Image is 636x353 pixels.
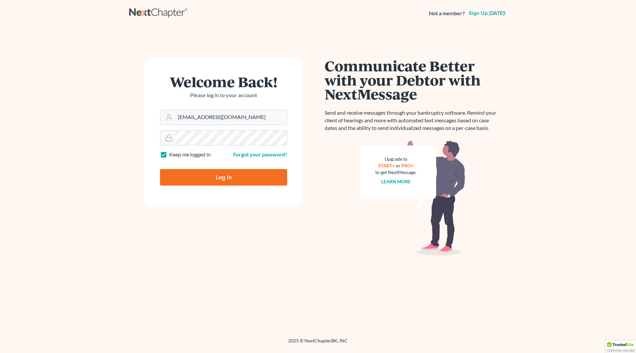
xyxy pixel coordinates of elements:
[359,140,465,256] img: nextmessage_bg-59042aed3d76b12b5cd301f8e5b87938c9018125f34e5fa2b7a6b67550977c72.svg
[606,340,636,353] div: TrustedSite Certified
[233,151,287,157] a: Forgot your password?
[381,179,411,184] a: Learn more
[169,151,211,158] label: Keep me logged in
[375,156,416,162] div: Upgrade to
[401,163,414,168] a: PRO+
[467,11,507,16] a: Sign up [DATE]!
[175,110,287,125] input: Email Address
[325,59,500,101] h1: Communicate Better with your Debtor with NextMessage
[160,169,287,186] input: Log In
[325,109,500,132] p: Send and receive messages through your bankruptcy software. Remind your client of hearings and mo...
[160,91,287,99] p: Please log in to your account
[396,163,400,168] span: or
[129,337,507,349] div: 2025 © NextChapterBK, INC
[378,163,395,168] a: START+
[160,75,287,89] h1: Welcome Back!
[375,169,416,176] div: to get NextMessage.
[429,10,465,17] strong: Not a member?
